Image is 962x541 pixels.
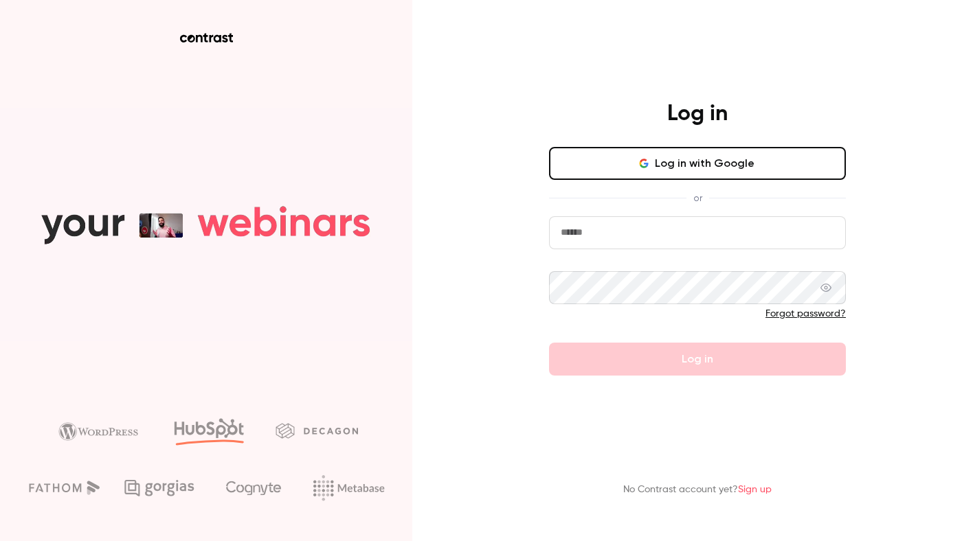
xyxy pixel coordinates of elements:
a: Sign up [738,485,772,494]
p: No Contrast account yet? [623,483,772,497]
button: Log in with Google [549,147,846,180]
a: Forgot password? [765,309,846,319]
span: or [686,191,709,205]
img: decagon [276,423,358,438]
h4: Log in [667,100,728,128]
